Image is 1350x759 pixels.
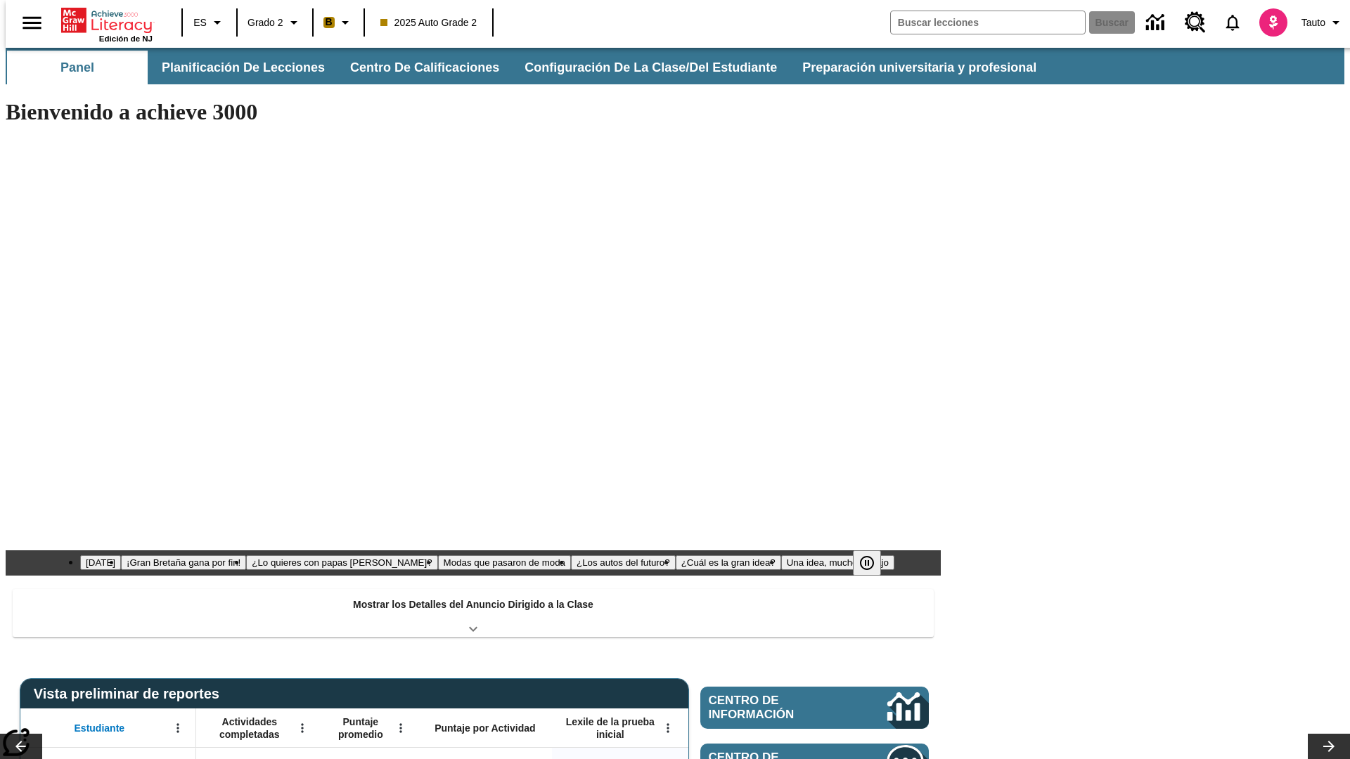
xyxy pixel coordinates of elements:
[327,715,394,741] span: Puntaje promedio
[853,550,881,576] button: Pausar
[6,48,1344,84] div: Subbarra de navegación
[1214,4,1251,41] a: Notificaciones
[435,722,535,734] span: Puntaje por Actividad
[6,51,1049,84] div: Subbarra de navegación
[193,15,207,30] span: ES
[318,10,359,35] button: Boost El color de la clase es anaranjado claro. Cambiar el color de la clase.
[75,722,125,734] span: Estudiante
[700,687,929,729] a: Centro de información
[61,5,153,43] div: Portada
[121,555,246,570] button: Diapositiva 2 ¡Gran Bretaña gana por fin!
[791,51,1048,84] button: Preparación universitaria y profesional
[559,715,662,741] span: Lexile de la prueba inicial
[292,718,313,739] button: Abrir menú
[1259,8,1287,37] img: avatar image
[513,51,788,84] button: Configuración de la clase/del estudiante
[571,555,676,570] button: Diapositiva 5 ¿Los autos del futuro?
[242,10,308,35] button: Grado: Grado 2, Elige un grado
[6,99,941,125] h1: Bienvenido a achieve 3000
[781,555,894,570] button: Diapositiva 7 Una idea, mucho trabajo
[1138,4,1176,42] a: Centro de información
[1176,4,1214,41] a: Centro de recursos, Se abrirá en una pestaña nueva.
[657,718,679,739] button: Abrir menú
[709,694,840,722] span: Centro de información
[339,51,510,84] button: Centro de calificaciones
[247,15,283,30] span: Grado 2
[7,51,148,84] button: Panel
[13,589,934,637] div: Mostrar los Detalles del Anuncio Dirigido a la Clase
[676,555,781,570] button: Diapositiva 6 ¿Cuál es la gran idea?
[1301,15,1325,30] span: Tauto
[390,718,411,739] button: Abrir menú
[167,718,188,739] button: Abrir menú
[99,34,153,43] span: Edición de NJ
[891,11,1085,34] input: Buscar campo
[1251,4,1296,41] button: Escoja un nuevo avatar
[150,51,336,84] button: Planificación de lecciones
[326,13,333,31] span: B
[1296,10,1350,35] button: Perfil/Configuración
[11,2,53,44] button: Abrir el menú lateral
[246,555,437,570] button: Diapositiva 3 ¿Lo quieres con papas fritas?
[1308,734,1350,759] button: Carrusel de lecciones, seguir
[80,555,121,570] button: Diapositiva 1 Día del Trabajo
[34,686,226,702] span: Vista preliminar de reportes
[438,555,571,570] button: Diapositiva 4 Modas que pasaron de moda
[61,6,153,34] a: Portada
[203,715,296,741] span: Actividades completadas
[853,550,895,576] div: Pausar
[187,10,232,35] button: Lenguaje: ES, Selecciona un idioma
[380,15,477,30] span: 2025 Auto Grade 2
[353,597,593,612] p: Mostrar los Detalles del Anuncio Dirigido a la Clase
